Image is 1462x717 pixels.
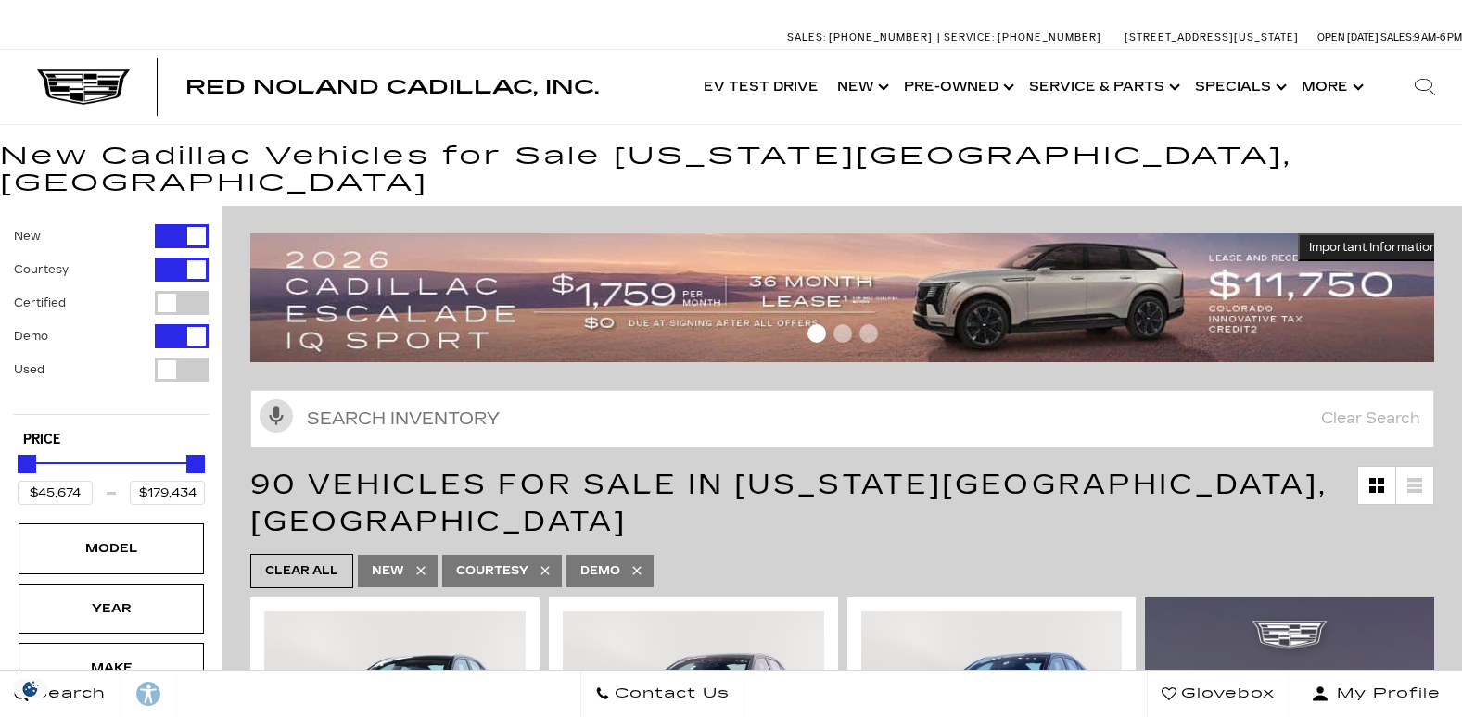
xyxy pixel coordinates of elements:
[610,681,730,707] span: Contact Us
[18,448,205,505] div: Price
[23,432,199,448] h5: Price
[185,76,599,98] span: Red Noland Cadillac, Inc.
[14,224,209,414] div: Filter by Vehicle Type
[65,598,158,619] div: Year
[19,584,204,634] div: YearYear
[859,324,878,343] span: Go to slide 3
[1020,50,1186,124] a: Service & Parts
[1380,31,1414,44] span: Sales:
[998,31,1101,44] span: [PHONE_NUMBER]
[1186,50,1292,124] a: Specials
[250,233,1448,361] img: 2509-September-FOM-Escalade-IQ-Lease9
[1329,681,1441,707] span: My Profile
[1309,240,1437,255] span: Important Information
[9,679,52,698] img: Opt-Out Icon
[186,455,205,473] div: Maximum Price
[130,481,205,505] input: Maximum
[1290,671,1462,717] button: Open user profile menu
[65,658,158,678] div: Make
[1298,233,1448,261] button: Important Information
[14,327,48,346] label: Demo
[580,560,620,583] span: Demo
[694,50,828,124] a: EV Test Drive
[944,31,995,44] span: Service:
[14,260,69,279] label: Courtesy
[65,538,158,559] div: Model
[265,560,338,583] span: Clear All
[9,679,52,698] section: Click to Open Cookie Consent Modal
[829,31,933,44] span: [PHONE_NUMBER]
[1317,31,1379,44] span: Open [DATE]
[833,324,852,343] span: Go to slide 2
[18,455,36,473] div: Minimum Price
[1176,681,1275,707] span: Glovebox
[18,481,93,505] input: Minimum
[787,32,937,43] a: Sales: [PHONE_NUMBER]
[1292,50,1369,124] button: More
[372,560,404,583] span: New
[787,31,826,44] span: Sales:
[828,50,895,124] a: New
[250,390,1434,447] input: Search Inventory
[19,643,204,693] div: MakeMake
[1125,31,1299,44] a: [STREET_ADDRESS][US_STATE]
[937,32,1106,43] a: Service: [PHONE_NUMBER]
[456,560,528,583] span: Courtesy
[1414,31,1462,44] span: 9 AM-6 PM
[185,78,599,96] a: Red Noland Cadillac, Inc.
[250,468,1328,538] span: 90 Vehicles for Sale in [US_STATE][GEOGRAPHIC_DATA], [GEOGRAPHIC_DATA]
[580,671,744,717] a: Contact Us
[37,69,130,105] img: Cadillac Dark Logo with Cadillac White Text
[807,324,826,343] span: Go to slide 1
[1147,671,1290,717] a: Glovebox
[14,360,44,379] label: Used
[29,681,106,707] span: Search
[260,399,293,433] svg: Click to toggle on voice search
[19,523,204,573] div: ModelModel
[14,294,66,312] label: Certified
[895,50,1020,124] a: Pre-Owned
[14,227,41,245] label: New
